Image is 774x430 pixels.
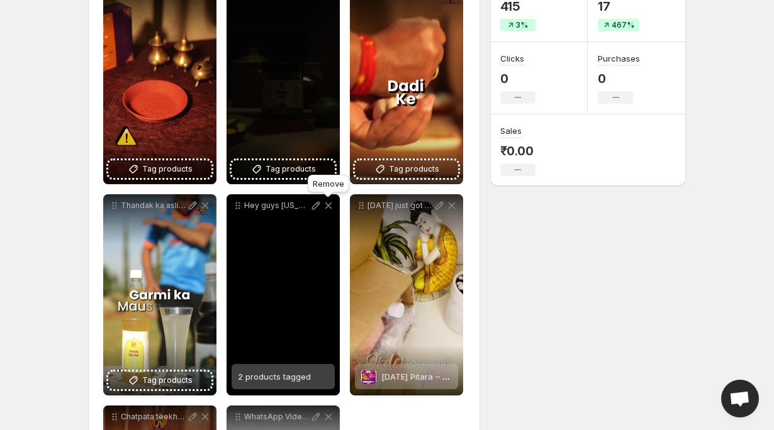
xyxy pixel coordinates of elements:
[500,124,522,137] h3: Sales
[516,20,528,30] span: 3%
[121,412,186,422] p: Chatpata teekha aur full Rajasthani swaad [PERSON_NAME] khaoge baar-baar maangoge Gonda Pickle is...
[266,163,316,175] span: Tag products
[227,194,340,395] div: Hey guys [US_STATE] to first time [PERSON_NAME] ke HATH Ka ACHAAR aur aapne Check their page yo_c...
[108,372,211,389] button: Tag products
[500,52,524,65] h3: Clicks
[598,52,640,65] h3: Purchases
[238,372,311,382] span: 2 products tagged
[103,194,216,395] div: Thandak ka asli swaad ek sip mein Presenting our Sharbat Collection [GEOGRAPHIC_DATA] ki mithaas ...
[500,143,536,158] p: ₹0.00
[598,71,640,86] p: 0
[121,201,186,211] p: Thandak ka asli swaad ek sip mein Presenting our Sharbat Collection [GEOGRAPHIC_DATA] ki mithaas ...
[721,380,759,417] div: Open chat
[500,71,536,86] p: 0
[389,163,439,175] span: Tag products
[108,160,211,178] button: Tag products
[244,412,310,422] p: WhatsApp Video [DATE] 14.05.24
[355,160,458,178] button: Tag products
[142,374,193,387] span: Tag products
[367,201,433,211] p: [DATE] just got extra delicious with [DATE] Pitara from Yo Chaakho Sa From the rich Shaahi Thanda...
[612,20,634,30] span: 467%
[142,163,193,175] span: Tag products
[232,160,335,178] button: Tag products
[350,194,463,395] div: [DATE] just got extra delicious with [DATE] Pitara from Yo Chaakho Sa From the rich Shaahi Thanda...
[362,369,376,384] img: Holi Pitara – A Festive Feast in One Box! 🌸🎉
[244,201,310,211] p: Hey guys [US_STATE] to first time [PERSON_NAME] ke HATH Ka ACHAAR aur aapne Check their page yo_c...
[381,372,572,382] span: [DATE] Pitara – A Festive Feast in One Box! 🌸🎉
